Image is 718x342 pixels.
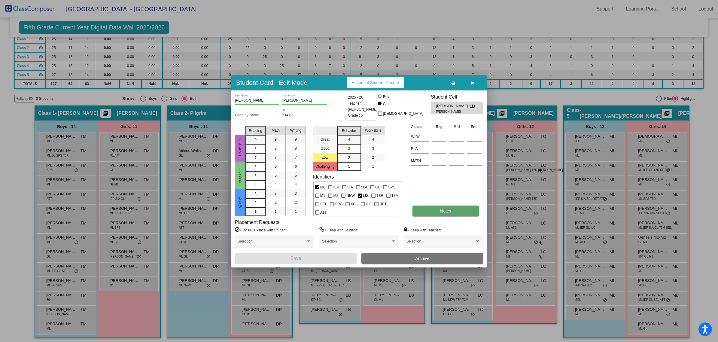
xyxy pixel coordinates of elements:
span: 8 [275,146,277,151]
span: 1 [372,164,374,169]
span: 3 [275,191,277,196]
span: LB [470,103,478,109]
span: [DEMOGRAPHIC_DATA] [383,110,423,117]
label: Identifiers [313,174,334,180]
span: 4 [372,137,374,142]
label: = Do NOT Place with Student: [235,227,288,233]
span: 4 [275,182,277,187]
span: 5 [275,173,277,178]
span: SPS [388,184,395,191]
span: 8 [254,146,257,151]
span: 9 [254,137,257,142]
span: Workskills [365,128,381,133]
span: 1 [254,209,257,214]
span: 2 [275,200,277,205]
span: 5 [254,173,257,179]
input: assessment [411,144,429,153]
span: [PERSON_NAME] [436,103,469,109]
span: Save [290,256,301,261]
span: SEL [320,200,327,208]
span: Notes [440,209,451,213]
div: Boy [383,94,389,99]
span: XCL [351,200,357,208]
span: Good [238,167,243,184]
span: GL [375,184,380,191]
span: Reading [249,128,262,133]
span: 2025 - 26 [348,94,363,100]
span: 9 [275,137,277,142]
span: Math [272,128,280,133]
h3: Student Cell [431,94,483,100]
span: Grade : 5 [348,112,363,118]
input: Enter ID [282,113,327,118]
h3: Student Card - Edit Mode [236,79,307,86]
span: 7 [254,155,257,160]
span: Archive [415,256,429,261]
span: LIS [363,192,368,199]
button: Archive [361,253,483,264]
th: Mid [448,124,465,130]
span: 4 [254,182,257,188]
input: assessment [411,156,429,165]
span: 6 [254,164,257,169]
span: RET [379,200,387,208]
span: 3 [295,191,297,196]
div: Girl [383,101,389,107]
span: IEP [333,184,339,191]
span: [PERSON_NAME] [436,109,465,114]
button: Notes [412,206,479,216]
span: 4 [295,182,297,187]
button: Save [235,253,357,264]
th: Asses [409,124,430,130]
span: T3M [391,192,399,199]
th: End [465,124,483,130]
span: 6 [275,164,277,169]
span: Low [238,196,243,209]
span: Historical Student Record [351,80,399,85]
span: 504 [361,184,367,191]
span: 9 [295,137,297,142]
input: goes by name [235,113,279,118]
span: 7 [295,155,297,160]
span: 5 [295,173,297,178]
span: Teacher: [PERSON_NAME] [348,100,378,112]
span: Writing [290,128,301,133]
span: 3 [372,146,374,151]
button: Historical Student Record [347,77,404,88]
span: 2 [372,155,374,160]
span: ILC [366,200,372,208]
span: 2 [295,200,297,205]
span: 1 [348,164,350,169]
span: 2 [348,155,350,160]
span: ML [320,184,325,191]
span: ATT [320,209,327,216]
span: 3 [254,191,257,197]
span: 7 [275,155,277,160]
span: SPC [335,200,342,208]
th: Beg [430,124,448,130]
input: assessment [411,132,429,141]
label: = Keep with Teacher: [404,227,441,233]
label: = Keep with Student: [319,227,358,233]
span: 8 [295,146,297,151]
span: M2 [333,192,338,199]
span: Great [238,138,243,159]
span: Behavior [342,128,356,133]
span: T3R [376,192,383,199]
span: M1 [320,192,325,199]
span: 3 [348,146,350,151]
span: NEW [346,192,355,199]
span: 2 [254,200,257,206]
span: S:A [347,184,353,191]
span: 4 [348,137,350,142]
span: 6 [295,164,297,169]
span: 1 [295,209,297,214]
label: Placement Requests [235,219,279,225]
span: 1 [275,209,277,214]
